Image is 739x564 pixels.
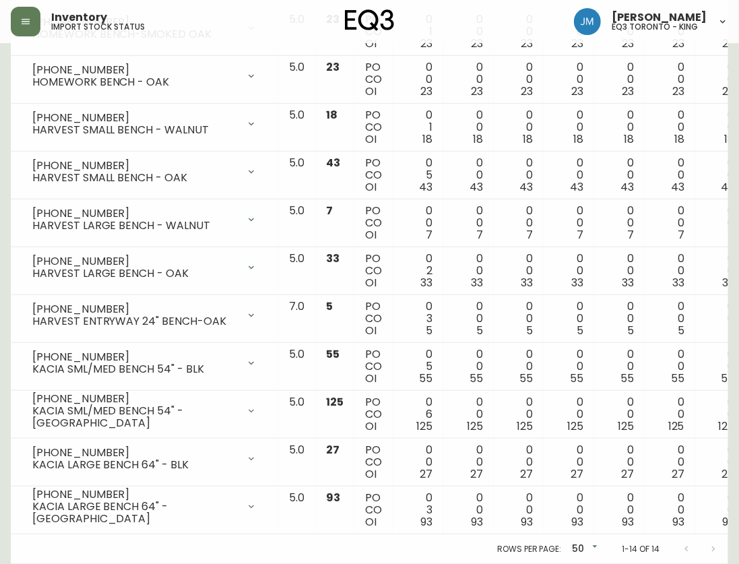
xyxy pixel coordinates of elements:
span: 33 [471,275,483,290]
p: Rows per page: [497,543,561,555]
div: PO CO [365,444,382,480]
div: 0 0 [706,157,735,193]
td: 5.0 [278,104,315,152]
span: 7 [577,227,583,243]
span: 23 [420,36,432,51]
div: 0 0 [554,396,583,433]
span: 23 [471,84,483,99]
div: [PHONE_NUMBER] [32,303,238,315]
span: 23 [521,84,534,99]
div: 0 0 [655,109,684,146]
span: 33 [672,275,684,290]
div: 0 0 [706,492,735,528]
div: PO CO [365,61,382,98]
div: PO CO [365,301,382,337]
div: 0 0 [655,157,684,193]
div: [PHONE_NUMBER] [32,208,238,220]
div: [PHONE_NUMBER]HARVEST LARGE BENCH - WALNUT [22,205,267,234]
span: 7 [678,227,684,243]
div: 0 0 [505,205,534,241]
div: 0 0 [454,157,483,193]
span: 18 [473,131,483,147]
div: 0 0 [655,301,684,337]
span: 23 [571,84,583,99]
span: OI [365,227,377,243]
span: 23 [723,36,735,51]
div: 0 0 [605,157,634,193]
span: OI [365,514,377,530]
span: 125 [618,418,634,434]
span: 93 [723,514,735,530]
div: 0 0 [554,444,583,480]
span: 18 [422,131,432,147]
td: 5.0 [278,439,315,487]
span: 5 [476,323,483,338]
span: 5 [426,323,432,338]
div: 0 0 [505,301,534,337]
span: 18 [326,107,338,123]
span: 23 [622,84,634,99]
div: 0 0 [605,348,634,385]
div: 0 0 [454,109,483,146]
div: 0 0 [605,492,634,528]
span: OI [365,131,377,147]
div: [PHONE_NUMBER] [32,160,238,172]
div: 0 0 [454,61,483,98]
span: 23 [723,84,735,99]
div: 0 0 [605,205,634,241]
span: 18 [523,131,534,147]
div: KACIA SML/MED BENCH 54" - [GEOGRAPHIC_DATA] [32,405,238,429]
div: HARVEST LARGE BENCH - OAK [32,268,238,280]
div: 0 0 [605,396,634,433]
div: 50 [567,538,600,561]
div: 0 0 [655,444,684,480]
div: 0 0 [706,205,735,241]
div: 0 3 [404,492,432,528]
span: 27 [571,466,583,482]
div: PO CO [365,205,382,241]
td: 7.0 [278,295,315,343]
div: HARVEST SMALL BENCH - OAK [32,172,238,184]
span: 27 [621,466,634,482]
div: [PHONE_NUMBER] [32,64,238,76]
span: 23 [672,36,684,51]
span: 55 [620,371,634,386]
span: 93 [672,514,684,530]
span: 55 [419,371,432,386]
span: 23 [622,36,634,51]
span: 23 [672,84,684,99]
span: 5 [627,323,634,338]
span: OI [365,179,377,195]
p: 1-14 of 14 [622,543,660,555]
span: 125 [517,418,534,434]
span: 5 [326,299,333,314]
div: 0 0 [404,205,432,241]
span: OI [365,84,377,99]
span: OI [365,323,377,338]
span: 33 [723,275,735,290]
span: 55 [326,346,340,362]
div: 0 0 [404,444,432,480]
span: 27 [420,466,432,482]
div: 0 1 [404,13,432,50]
div: [PHONE_NUMBER]HARVEST LARGE BENCH - OAK [22,253,267,282]
img: logo [345,9,395,31]
div: [PHONE_NUMBER]HARVEST ENTRYWAY 24" BENCH-OAK [22,301,267,330]
span: 43 [520,179,534,195]
span: 43 [570,179,583,195]
div: HARVEST SMALL BENCH - WALNUT [32,124,238,136]
span: 125 [567,418,583,434]
div: 0 0 [605,109,634,146]
div: 0 6 [404,396,432,433]
span: 18 [674,131,684,147]
div: 0 2 [404,253,432,289]
div: [PHONE_NUMBER]KACIA SML/MED BENCH 54" - BLK [22,348,267,378]
div: 0 0 [454,396,483,433]
div: 0 0 [706,253,735,289]
span: 43 [419,179,432,195]
span: 33 [521,275,534,290]
div: 0 0 [505,396,534,433]
div: [PHONE_NUMBER] [32,351,238,363]
span: 23 [471,36,483,51]
span: 33 [420,275,432,290]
